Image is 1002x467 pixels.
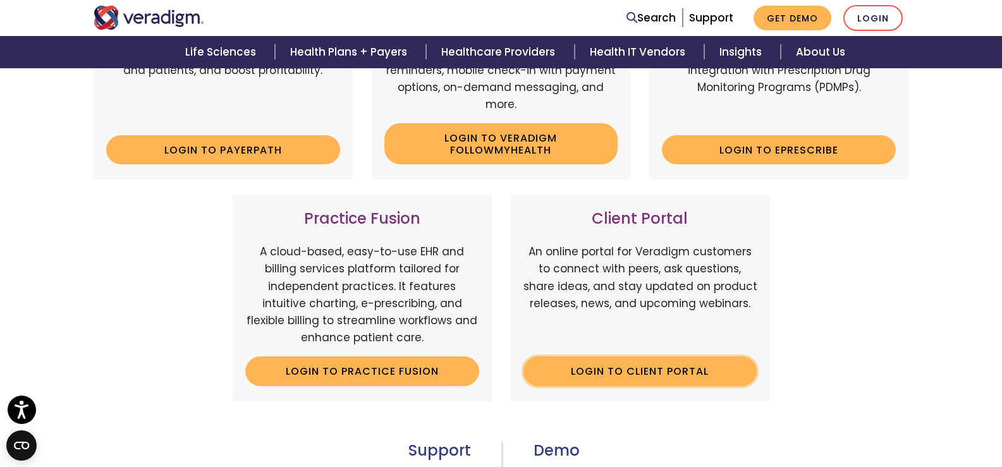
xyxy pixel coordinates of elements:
[384,123,618,164] a: Login to Veradigm FollowMyHealth
[843,5,903,31] a: Login
[245,243,479,346] p: A cloud-based, easy-to-use EHR and billing services platform tailored for independent practices. ...
[245,356,479,385] a: Login to Practice Fusion
[626,9,676,27] a: Search
[754,6,831,30] a: Get Demo
[245,210,479,228] h3: Practice Fusion
[523,356,757,385] a: Login to Client Portal
[704,36,781,68] a: Insights
[689,10,733,25] a: Support
[94,6,204,30] img: Veradigm logo
[426,36,574,68] a: Healthcare Providers
[523,210,757,228] h3: Client Portal
[662,135,896,164] a: Login to ePrescribe
[275,36,426,68] a: Health Plans + Payers
[575,36,704,68] a: Health IT Vendors
[523,243,757,346] p: An online portal for Veradigm customers to connect with peers, ask questions, share ideas, and st...
[6,430,37,461] button: Open CMP widget
[781,36,860,68] a: About Us
[106,135,340,164] a: Login to Payerpath
[170,36,275,68] a: Life Sciences
[534,442,909,460] h3: Demo
[94,442,471,460] h3: Support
